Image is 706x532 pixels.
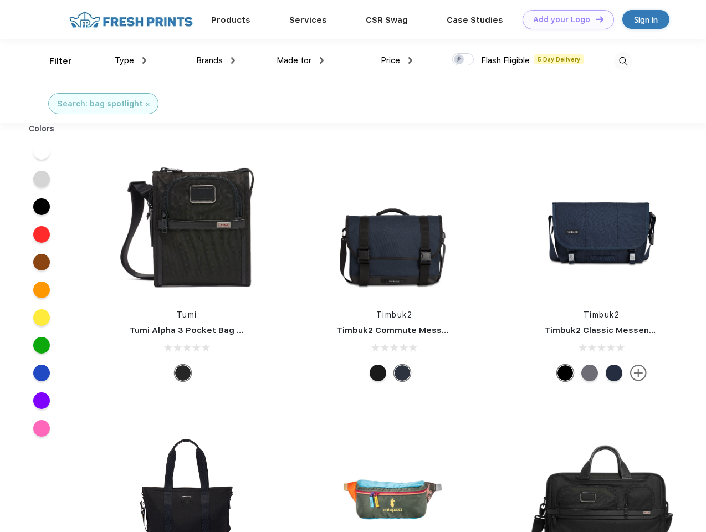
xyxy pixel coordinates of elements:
div: Eco Nautical [394,365,411,381]
img: fo%20logo%202.webp [66,10,196,29]
a: Timbuk2 [376,310,413,319]
a: Tumi [177,310,197,319]
div: Eco Black [370,365,386,381]
img: desktop_search.svg [614,52,632,70]
img: DT [596,16,603,22]
img: dropdown.png [142,57,146,64]
span: Price [381,55,400,65]
a: Timbuk2 Classic Messenger Bag [545,325,682,335]
div: Black [175,365,191,381]
span: Brands [196,55,223,65]
div: Add your Logo [533,15,590,24]
div: Eco Army Pop [581,365,598,381]
span: Made for [277,55,311,65]
img: dropdown.png [231,57,235,64]
img: dropdown.png [408,57,412,64]
img: func=resize&h=266 [528,151,676,298]
span: 5 Day Delivery [534,54,584,64]
span: Flash Eligible [481,55,530,65]
img: func=resize&h=266 [113,151,260,298]
img: func=resize&h=266 [320,151,468,298]
a: Products [211,15,250,25]
span: Type [115,55,134,65]
div: Eco Nautical [606,365,622,381]
div: Search: bag spotlight [57,98,142,110]
img: filter_cancel.svg [146,103,150,106]
img: dropdown.png [320,57,324,64]
div: Eco Black [557,365,574,381]
img: more.svg [630,365,647,381]
a: Timbuk2 [584,310,620,319]
a: Sign in [622,10,669,29]
div: Filter [49,55,72,68]
div: Colors [21,123,63,135]
a: Timbuk2 Commute Messenger Bag [337,325,485,335]
a: Tumi Alpha 3 Pocket Bag Small [130,325,259,335]
div: Sign in [634,13,658,26]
